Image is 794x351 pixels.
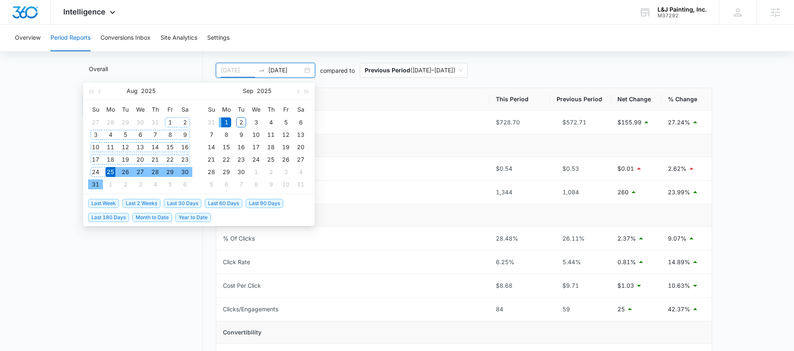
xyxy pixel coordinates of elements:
td: 2025-10-02 [263,166,278,178]
td: 2025-09-12 [278,129,293,141]
td: 2025-09-18 [263,141,278,153]
th: Th [263,103,278,116]
td: 2025-08-05 [118,129,133,141]
td: 2025-08-15 [163,141,177,153]
div: account name [658,6,707,13]
div: 6 [221,179,231,189]
span: Last 90 Days [246,199,283,208]
td: 2025-08-02 [177,116,192,129]
div: 6 [296,117,306,127]
td: 2025-08-11 [103,141,118,153]
div: 20 [296,142,306,152]
div: 2 [236,117,246,127]
div: 31 [91,179,100,189]
div: 12 [120,142,130,152]
td: 2025-09-13 [293,129,308,141]
div: 18 [266,142,276,152]
div: 4 [105,130,115,140]
td: 2025-09-30 [234,166,249,178]
div: 11 [266,130,276,140]
th: This Period [489,88,550,111]
div: 15 [221,142,231,152]
td: 2025-08-28 [148,166,163,178]
td: 2025-08-03 [88,129,103,141]
th: We [133,103,148,116]
a: Overall [89,64,108,73]
td: 2025-08-06 [133,129,148,141]
td: 2025-09-05 [278,116,293,129]
td: 2025-08-22 [163,153,177,166]
p: $155.99 [617,118,641,127]
div: 25 [266,155,276,165]
div: 24 [251,155,261,165]
p: $0.01 [617,164,634,173]
div: 3 [91,130,100,140]
td: 2025-09-29 [219,166,234,178]
div: 30 [236,167,246,177]
div: 7 [206,130,216,140]
div: 27 [296,155,306,165]
p: 2.37% [617,234,636,243]
div: 59 [557,305,604,314]
td: 2025-08-16 [177,141,192,153]
div: 23 [180,155,190,165]
div: 2 [180,117,190,127]
div: 1 [105,179,115,189]
td: 2025-09-01 [219,116,234,129]
div: 6 [135,130,145,140]
p: 42.37% [668,305,690,314]
div: % Of Clicks [223,234,255,243]
div: 16 [236,142,246,152]
td: Visibility [216,134,712,157]
td: Clickability [216,204,712,227]
div: 13 [135,142,145,152]
th: Su [88,103,103,116]
div: 26.11% [557,234,604,243]
div: 18 [105,155,115,165]
div: 14 [206,142,216,152]
td: 2025-09-03 [133,178,148,191]
div: 24 [91,167,100,177]
div: 13 [296,130,306,140]
span: Last 180 Days [88,213,129,222]
div: 4 [296,167,306,177]
p: 14.89% [668,258,690,267]
div: 8 [221,130,231,140]
div: $8.68 [496,281,543,290]
th: Th [148,103,163,116]
button: Site Analytics [160,25,197,51]
button: Sep [243,83,254,99]
div: 10 [281,179,291,189]
div: 9 [236,130,246,140]
td: 2025-08-01 [163,116,177,129]
div: 31 [150,117,160,127]
div: 11 [105,142,115,152]
th: Mo [103,103,118,116]
td: 2025-10-10 [278,178,293,191]
td: 2025-07-29 [118,116,133,129]
td: 2025-08-29 [163,166,177,178]
td: 2025-07-30 [133,116,148,129]
td: 2025-08-13 [133,141,148,153]
td: 2025-08-08 [163,129,177,141]
th: Fr [278,103,293,116]
div: 9 [266,179,276,189]
td: 2025-09-04 [148,178,163,191]
span: Last 30 Days [164,199,201,208]
td: 2025-09-20 [293,141,308,153]
div: 17 [251,142,261,152]
th: We [249,103,263,116]
div: $0.54 [496,164,543,173]
p: $1.03 [617,281,634,290]
td: 2025-08-26 [118,166,133,178]
td: 2025-08-10 [88,141,103,153]
p: compared to [320,66,355,75]
td: 2025-10-03 [278,166,293,178]
div: 9 [180,130,190,140]
th: Net Change [611,88,661,111]
div: $572.71 [557,118,604,127]
div: 5 [120,130,130,140]
button: 2025 [141,83,155,99]
div: 8 [165,130,175,140]
div: 21 [206,155,216,165]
